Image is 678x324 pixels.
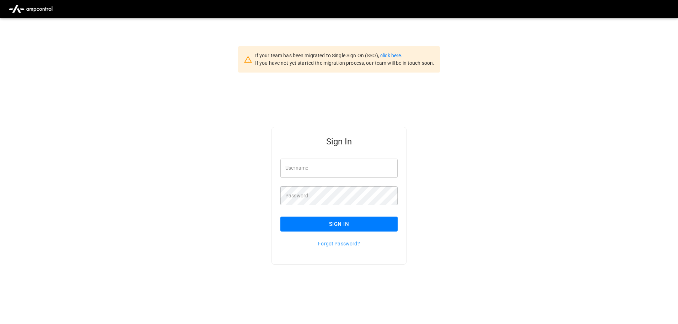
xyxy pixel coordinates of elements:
[6,2,55,16] img: ampcontrol.io logo
[380,53,402,58] a: click here.
[280,136,398,147] h5: Sign In
[280,240,398,247] p: Forgot Password?
[255,53,380,58] span: If your team has been migrated to Single Sign On (SSO),
[255,60,435,66] span: If you have not yet started the migration process, our team will be in touch soon.
[280,217,398,232] button: Sign In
